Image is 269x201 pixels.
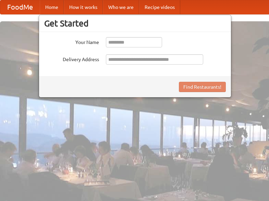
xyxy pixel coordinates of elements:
[44,54,99,63] label: Delivery Address
[44,18,226,29] h3: Get Started
[103,0,139,14] a: Who we are
[0,0,40,14] a: FoodMe
[44,37,99,46] label: Your Name
[179,82,226,92] button: Find Restaurants!
[139,0,180,14] a: Recipe videos
[64,0,103,14] a: How it works
[40,0,64,14] a: Home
